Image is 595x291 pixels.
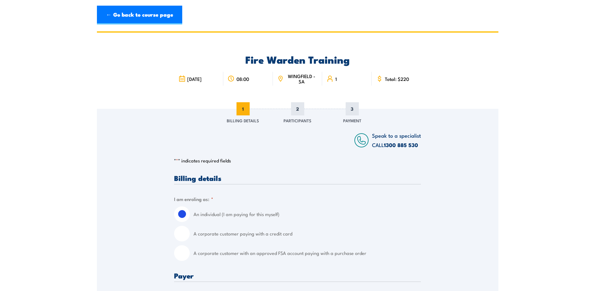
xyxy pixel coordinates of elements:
span: [DATE] [187,76,202,82]
span: 1 [236,102,250,115]
span: 3 [346,102,359,115]
a: ← Go back to course page [97,6,182,24]
span: Participants [284,117,311,124]
legend: I am enroling as: [174,195,213,203]
span: Speak to a specialist CALL [372,131,421,149]
span: 1 [335,76,337,82]
span: 2 [291,102,304,115]
span: Total: $220 [385,76,409,82]
h2: Fire Warden Training [174,55,421,64]
span: WINGFIELD - SA [285,73,318,84]
p: " " indicates required fields [174,157,421,164]
h3: Billing details [174,174,421,182]
label: A corporate customer paying with a credit card [194,226,421,241]
h3: Payer [174,272,421,279]
label: An individual (I am paying for this myself) [194,206,421,222]
span: 08:00 [236,76,249,82]
span: Payment [343,117,361,124]
label: A corporate customer with an approved FSA account paying with a purchase order [194,245,421,261]
span: Billing Details [227,117,259,124]
a: 1300 885 530 [384,141,418,149]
